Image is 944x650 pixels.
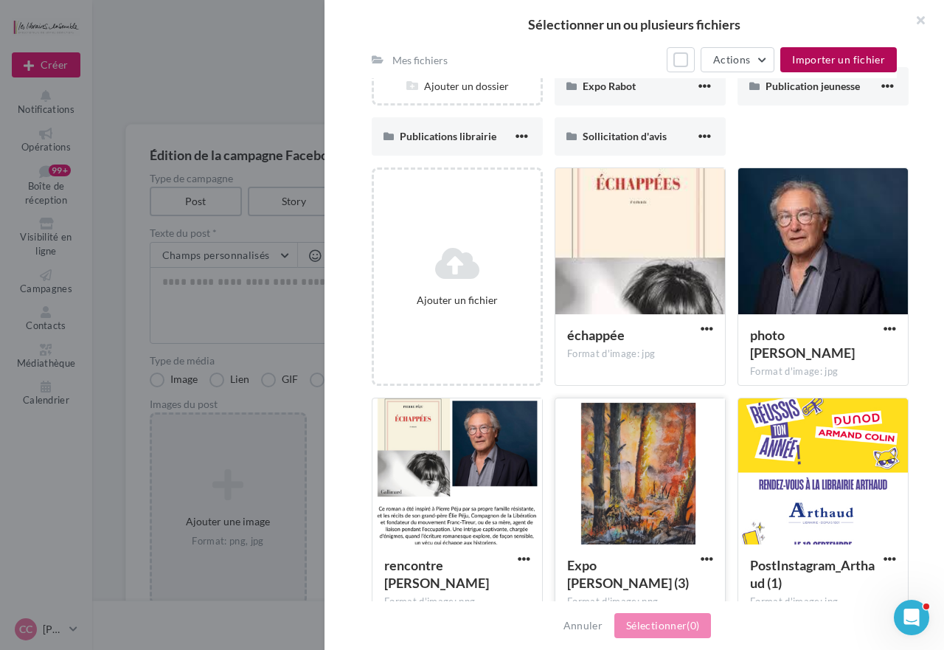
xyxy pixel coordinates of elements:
[384,595,530,609] div: Format d'image: png
[348,18,920,31] h2: Sélectionner un ou plusieurs fichiers
[766,80,860,92] span: Publication jeunesse
[701,47,774,72] button: Actions
[614,613,711,638] button: Sélectionner(0)
[750,327,855,361] span: photo Pierre péju
[687,619,699,632] span: (0)
[567,327,625,343] span: échappée
[384,557,489,591] span: rencontre Pierre Péju
[894,600,929,635] iframe: Intercom live chat
[792,53,885,66] span: Importer un fichier
[583,130,667,142] span: Sollicitation d'avis
[750,365,896,378] div: Format d'image: jpg
[750,557,875,591] span: PostInstagram_Arthaud (1)
[750,595,896,609] div: Format d'image: jpg
[567,595,713,609] div: Format d'image: png
[558,617,608,635] button: Annuler
[780,47,897,72] button: Importer un fichier
[567,348,713,361] div: Format d'image: jpg
[380,293,535,308] div: Ajouter un fichier
[392,53,448,68] div: Mes fichiers
[374,79,541,94] div: Ajouter un dossier
[400,130,496,142] span: Publications librairie
[713,53,750,66] span: Actions
[583,80,636,92] span: Expo Rabot
[567,557,689,591] span: Expo pierre péju (3)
